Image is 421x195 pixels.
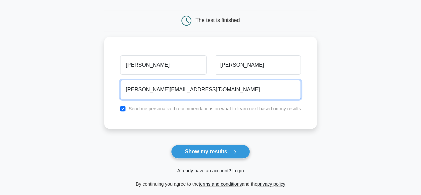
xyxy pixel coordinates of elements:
[128,106,301,111] label: Send me personalized recommendations on what to learn next based on my results
[177,168,244,173] a: Already have an account? Login
[171,145,250,159] button: Show my results
[120,55,206,75] input: First name
[199,181,242,187] a: terms and conditions
[120,80,301,99] input: Email
[195,17,240,23] div: The test is finished
[257,181,285,187] a: privacy policy
[100,180,321,188] div: By continuing you agree to the and the
[215,55,301,75] input: Last name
